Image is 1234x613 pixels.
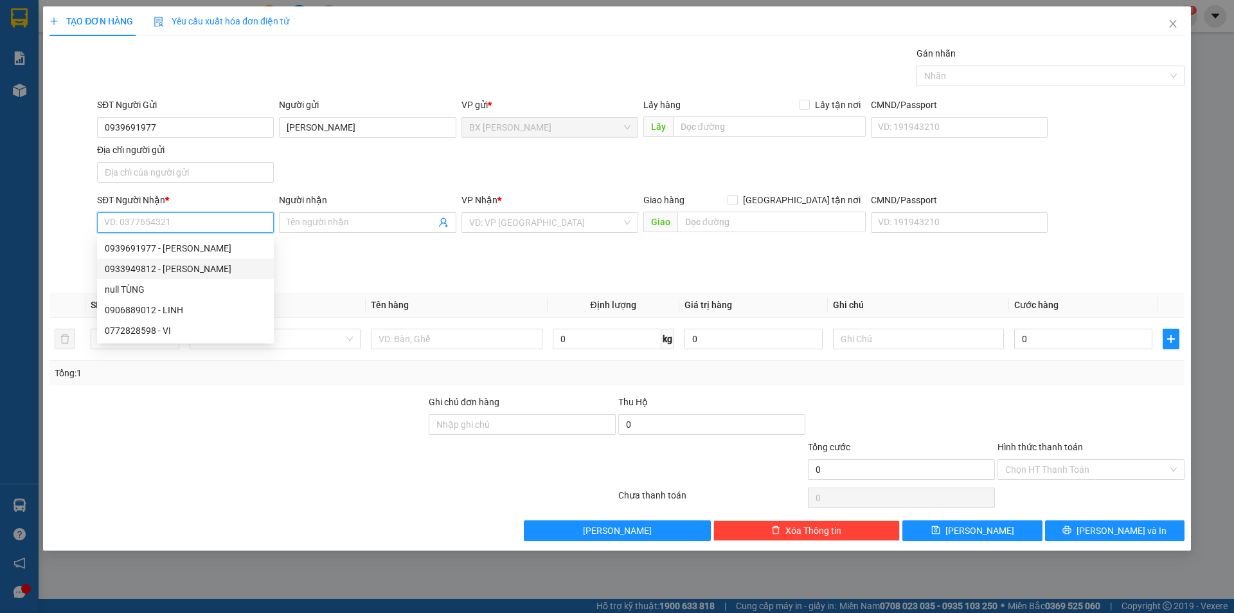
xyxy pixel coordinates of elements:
[945,524,1014,538] span: [PERSON_NAME]
[810,98,866,112] span: Lấy tận nơi
[1077,524,1167,538] span: [PERSON_NAME] và In
[524,520,711,541] button: [PERSON_NAME]
[997,442,1083,452] label: Hình thức thanh toán
[438,217,449,228] span: user-add
[49,17,58,26] span: plus
[97,162,274,183] input: Địa chỉ của người gửi
[902,520,1042,541] button: save[PERSON_NAME]
[871,193,1048,207] div: CMND/Passport
[643,195,684,205] span: Giao hàng
[55,366,476,380] div: Tổng: 1
[371,329,542,349] input: VD: Bàn, Ghế
[871,98,1048,112] div: CMND/Passport
[105,241,266,255] div: 0939691977 - [PERSON_NAME]
[771,526,780,536] span: delete
[105,324,266,338] div: 0772828598 - VI
[461,98,638,112] div: VP gửi
[1014,300,1059,310] span: Cước hàng
[197,329,353,349] span: Khác
[917,48,956,59] label: Gán nhãn
[1062,526,1071,536] span: printer
[371,300,409,310] span: Tên hàng
[105,282,266,297] div: null TÙNG
[661,329,674,349] span: kg
[618,397,648,407] span: Thu Hộ
[279,98,456,112] div: Người gửi
[55,329,75,349] button: delete
[97,193,274,207] div: SĐT Người Nhận
[677,212,866,232] input: Dọc đường
[684,300,732,310] span: Giá trị hàng
[643,100,681,110] span: Lấy hàng
[833,329,1004,349] input: Ghi Chú
[785,524,841,538] span: Xóa Thông tin
[97,238,274,259] div: 0939691977 - NGUYỄN THỊ THUỲ DƯƠNG
[1045,520,1185,541] button: printer[PERSON_NAME] và In
[49,16,133,26] span: TẠO ĐƠN HÀNG
[154,16,289,26] span: Yêu cầu xuất hóa đơn điện tử
[97,300,274,320] div: 0906889012 - LINH
[97,98,274,112] div: SĐT Người Gửi
[105,262,266,276] div: 0933949812 - [PERSON_NAME]
[429,414,616,435] input: Ghi chú đơn hàng
[1168,19,1178,29] span: close
[1163,334,1179,344] span: plus
[591,300,636,310] span: Định lượng
[97,259,274,279] div: 0933949812 - LƯU THANH TÙNG
[105,303,266,317] div: 0906889012 - LINH
[738,193,866,207] span: [GEOGRAPHIC_DATA] tận nơi
[97,320,274,341] div: 0772828598 - VI
[1155,6,1191,42] button: Close
[97,279,274,300] div: null TÙNG
[583,524,652,538] span: [PERSON_NAME]
[808,442,850,452] span: Tổng cước
[97,143,274,157] div: Địa chỉ người gửi
[643,212,677,232] span: Giao
[828,293,1009,318] th: Ghi chú
[91,300,101,310] span: SL
[279,193,456,207] div: Người nhận
[931,526,940,536] span: save
[713,520,900,541] button: deleteXóa Thông tin
[617,488,807,511] div: Chưa thanh toán
[461,195,497,205] span: VP Nhận
[684,329,823,349] input: 0
[469,118,630,137] span: BX Cao Lãnh
[643,116,673,137] span: Lấy
[154,17,164,27] img: icon
[673,116,866,137] input: Dọc đường
[1163,329,1179,349] button: plus
[429,397,499,407] label: Ghi chú đơn hàng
